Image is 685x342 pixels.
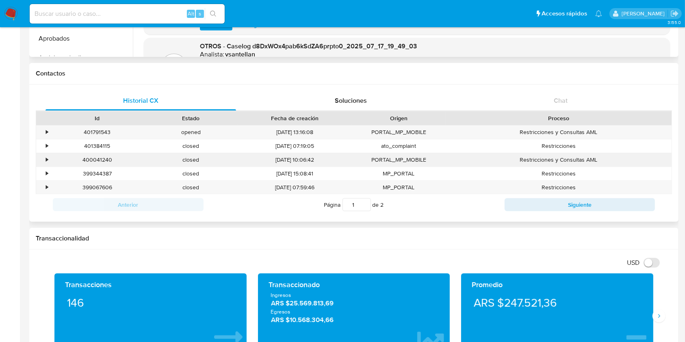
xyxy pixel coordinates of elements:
div: Restricciones [446,181,672,194]
span: Página de [324,198,384,211]
span: 2 [381,201,384,209]
div: Restricciones y Consultas AML [446,126,672,139]
div: Origen [358,114,440,122]
div: Restricciones [446,139,672,153]
div: Estado [150,114,232,122]
span: Accesos rápidos [542,9,587,18]
a: Salir [670,9,679,18]
span: OTROS - Caselog d8DxWOx4pab6kSdZA6prpto0_2025_07_17_19_49_03 [200,41,417,51]
a: Notificaciones [595,10,602,17]
div: Id [56,114,139,122]
div: • [46,184,48,191]
div: closed [144,181,238,194]
div: 399344387 [50,167,144,180]
div: [DATE] 10:06:42 [238,153,352,167]
button: Siguiente [505,198,655,211]
div: Restricciones [446,167,672,180]
div: Fecha de creación [243,114,346,122]
p: valentina.santellan@mercadolibre.com [622,10,668,17]
h6: vsantellan [225,50,255,58]
span: Alt [188,10,194,17]
div: MP_PORTAL [352,167,446,180]
div: PORTAL_MP_MOBILE [352,153,446,167]
div: • [46,128,48,136]
div: • [46,142,48,150]
span: Ver archivo [204,22,228,30]
span: Descargar [238,22,261,30]
div: 401384115 [50,139,144,153]
div: opened [144,126,238,139]
div: PORTAL_MP_MOBILE [352,126,446,139]
div: [DATE] 07:19:05 [238,139,352,153]
div: • [46,156,48,164]
div: • [46,170,48,177]
span: s [199,10,201,17]
div: 399067606 [50,181,144,194]
button: Anterior [53,198,204,211]
div: ato_complaint [352,139,446,153]
input: Buscar usuario o caso... [30,9,225,19]
button: search-icon [205,8,221,19]
div: closed [144,167,238,180]
div: [DATE] 13:16:08 [238,126,352,139]
div: closed [144,139,238,153]
div: MP_PORTAL [352,181,446,194]
h1: Contactos [36,69,672,78]
div: Restricciones y Consultas AML [446,153,672,167]
div: 401791543 [50,126,144,139]
div: [DATE] 15:08:41 [238,167,352,180]
span: Soluciones [335,96,367,105]
div: 400041240 [50,153,144,167]
div: [DATE] 07:59:46 [238,181,352,194]
span: Chat [554,96,568,105]
div: closed [144,153,238,167]
button: Anticipos de dinero [31,48,133,68]
button: Aprobados [31,29,133,48]
div: Proceso [451,114,666,122]
span: 3.155.0 [668,19,681,26]
h1: Transaccionalidad [36,234,672,242]
p: Analista: [200,50,224,58]
span: Historial CX [123,96,158,105]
